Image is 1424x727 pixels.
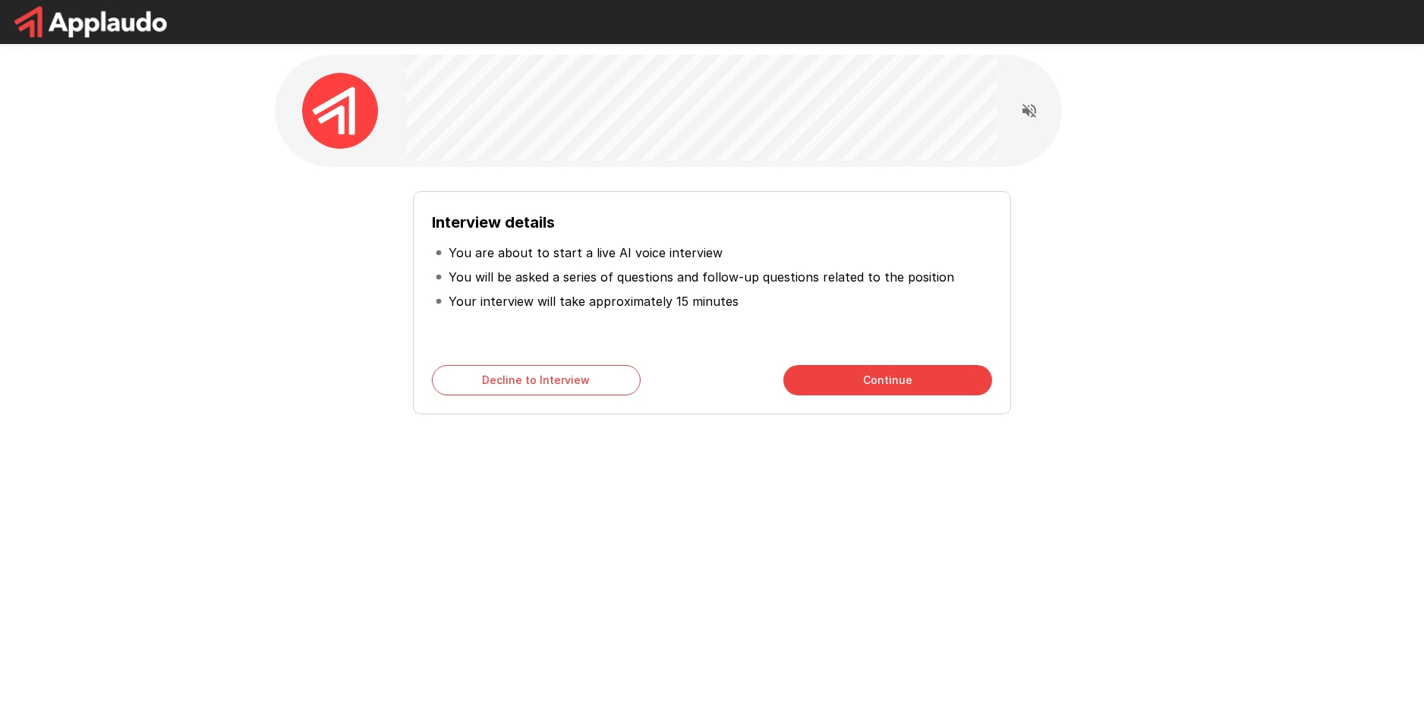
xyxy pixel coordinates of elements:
b: Interview details [432,213,555,231]
p: Your interview will take approximately 15 minutes [449,292,739,310]
button: Decline to Interview [432,365,641,395]
p: You are about to start a live AI voice interview [449,244,723,262]
button: Continue [783,365,992,395]
button: Read questions aloud [1014,96,1044,126]
p: You will be asked a series of questions and follow-up questions related to the position [449,268,954,286]
img: applaudo_avatar.png [302,73,378,149]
